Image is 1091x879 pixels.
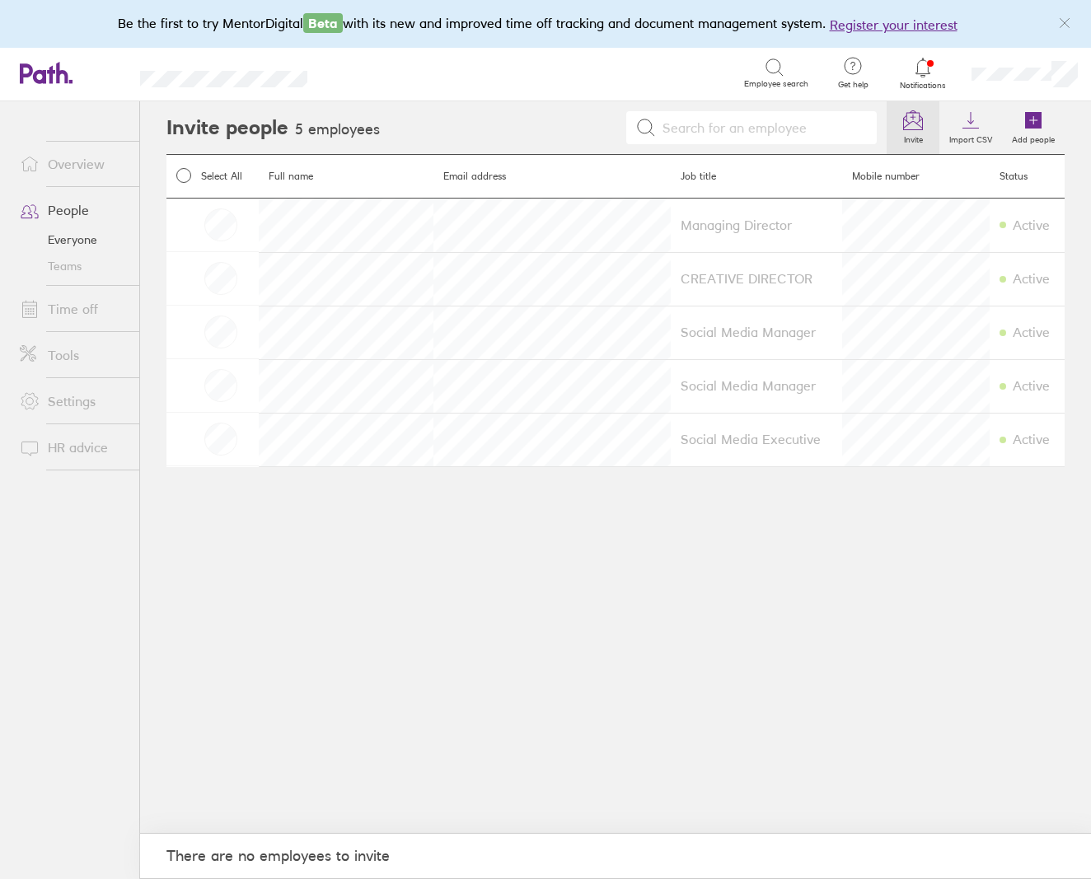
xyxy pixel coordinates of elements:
span: Notifications [897,81,950,91]
span: Get help [826,80,880,90]
label: Add people [1002,130,1065,145]
a: Notifications [897,56,950,91]
span: Employee search [744,79,808,89]
th: Email address [433,155,671,199]
div: Active [1013,378,1050,393]
button: Register your interest [830,15,958,35]
a: Time off [7,292,139,325]
td: Managing Director [671,199,842,253]
a: Import CSV [939,101,1002,154]
a: Invite [887,101,939,154]
div: Active [1013,271,1050,286]
td: Social Media Manager [671,306,842,359]
th: Status [990,155,1065,199]
a: Overview [7,147,139,180]
th: Job title [671,155,842,199]
label: Invite [894,130,933,145]
div: Active [1013,432,1050,447]
a: Settings [7,385,139,418]
a: Add people [1002,101,1065,154]
h3: 5 employees [295,121,380,138]
div: Active [1013,325,1050,339]
a: Tools [7,339,139,372]
th: Select All [166,155,259,199]
td: CREATIVE DIRECTOR [671,252,842,306]
span: Beta [303,13,343,33]
div: Search [352,65,394,80]
td: Social Media Manager [671,359,842,413]
td: Social Media Executive [671,413,842,466]
label: Import CSV [939,130,1002,145]
a: People [7,194,139,227]
h2: Invite people [166,101,288,154]
div: Be the first to try MentorDigital with its new and improved time off tracking and document manage... [118,13,974,35]
div: There are no employees to invite [166,847,390,865]
th: Mobile number [842,155,989,199]
th: Full name [259,155,433,199]
a: Teams [7,253,139,279]
div: Active [1013,217,1050,232]
input: Search for an employee [656,112,867,143]
a: Everyone [7,227,139,253]
a: HR advice [7,431,139,464]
